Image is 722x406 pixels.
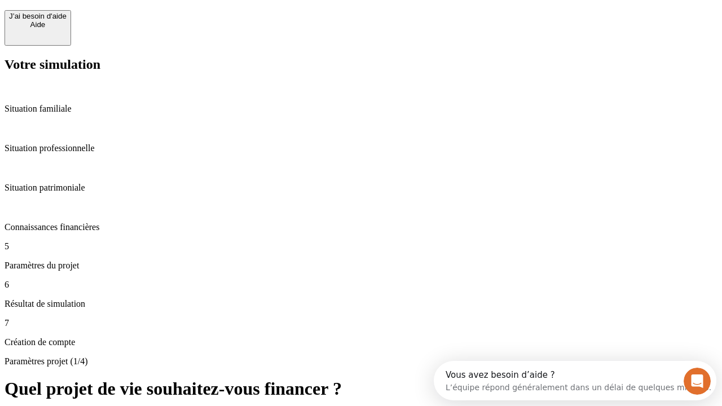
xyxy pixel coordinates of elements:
[434,361,716,400] iframe: Intercom live chat discovery launcher
[5,10,71,46] button: J’ai besoin d'aideAide
[9,12,67,20] div: J’ai besoin d'aide
[5,318,717,328] p: 7
[5,356,717,367] p: Paramètres projet (1/4)
[5,183,717,193] p: Situation patrimoniale
[5,337,717,347] p: Création de compte
[12,19,278,30] div: L’équipe répond généralement dans un délai de quelques minutes.
[5,57,717,72] h2: Votre simulation
[5,104,717,114] p: Situation familiale
[5,280,717,290] p: 6
[5,378,717,399] h1: Quel projet de vie souhaitez-vous financer ?
[684,368,711,395] iframe: Intercom live chat
[5,5,311,36] div: Ouvrir le Messenger Intercom
[5,222,717,232] p: Connaissances financières
[5,143,717,153] p: Situation professionnelle
[5,241,717,251] p: 5
[12,10,278,19] div: Vous avez besoin d’aide ?
[5,261,717,271] p: Paramètres du projet
[5,299,717,309] p: Résultat de simulation
[9,20,67,29] div: Aide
